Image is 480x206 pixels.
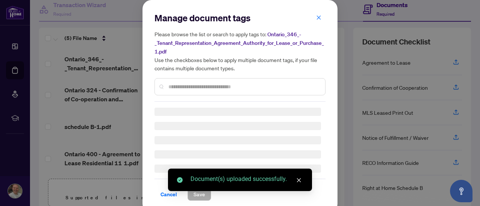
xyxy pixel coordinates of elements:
span: close [296,178,301,183]
span: check-circle [177,177,183,183]
span: close [316,15,321,20]
h2: Manage document tags [154,12,325,24]
button: Open asap [450,180,472,202]
h5: Please browse the list or search to apply tags to: Use the checkboxes below to apply multiple doc... [154,30,325,72]
span: Cancel [160,188,177,200]
a: Close [295,176,303,184]
button: Cancel [154,188,183,201]
span: Ontario_346_-_Tenant_Representation_Agreement_Authority_for_Lease_or_Purchase_1.pdf [154,31,324,55]
div: Document(s) uploaded successfully. [190,175,303,184]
